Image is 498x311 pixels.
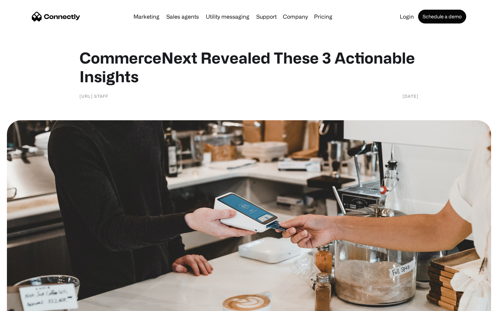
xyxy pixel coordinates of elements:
[131,14,162,19] a: Marketing
[80,48,418,86] h1: CommerceNext Revealed These 3 Actionable Insights
[397,14,417,19] a: Login
[311,14,335,19] a: Pricing
[403,93,418,100] div: [DATE]
[7,299,41,309] aside: Language selected: English
[164,14,202,19] a: Sales agents
[203,14,252,19] a: Utility messaging
[253,14,279,19] a: Support
[80,93,108,100] div: [URL] Staff
[283,12,308,21] div: Company
[418,10,466,23] a: Schedule a demo
[14,299,41,309] ul: Language list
